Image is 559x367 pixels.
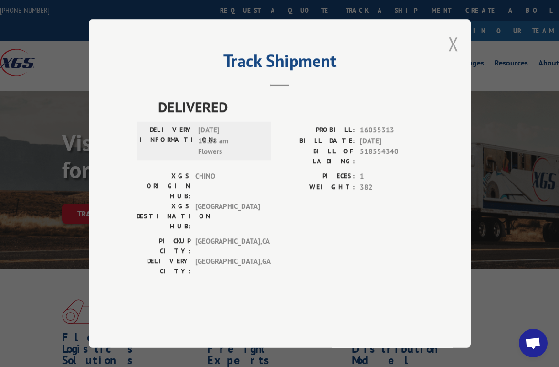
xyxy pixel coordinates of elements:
label: PICKUP CITY: [137,236,190,256]
label: WEIGHT: [280,182,355,193]
span: 16055313 [360,125,423,136]
label: PIECES: [280,171,355,182]
label: BILL OF LADING: [280,146,355,166]
span: 1 [360,171,423,182]
span: [GEOGRAPHIC_DATA] , CA [195,236,260,256]
span: CHINO [195,171,260,201]
span: 518554340 [360,146,423,166]
h2: Track Shipment [137,54,423,72]
label: BILL DATE: [280,136,355,147]
span: [DATE] 10:18 am Flowers [198,125,263,157]
span: [GEOGRAPHIC_DATA] [195,201,260,231]
label: XGS ORIGIN HUB: [137,171,190,201]
span: [DATE] [360,136,423,147]
label: DELIVERY INFORMATION: [139,125,193,157]
label: XGS DESTINATION HUB: [137,201,190,231]
span: [GEOGRAPHIC_DATA] , GA [195,256,260,276]
span: 382 [360,182,423,193]
button: Close modal [448,31,459,56]
label: PROBILL: [280,125,355,136]
div: Open chat [519,329,548,357]
span: DELIVERED [158,96,423,118]
label: DELIVERY CITY: [137,256,190,276]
